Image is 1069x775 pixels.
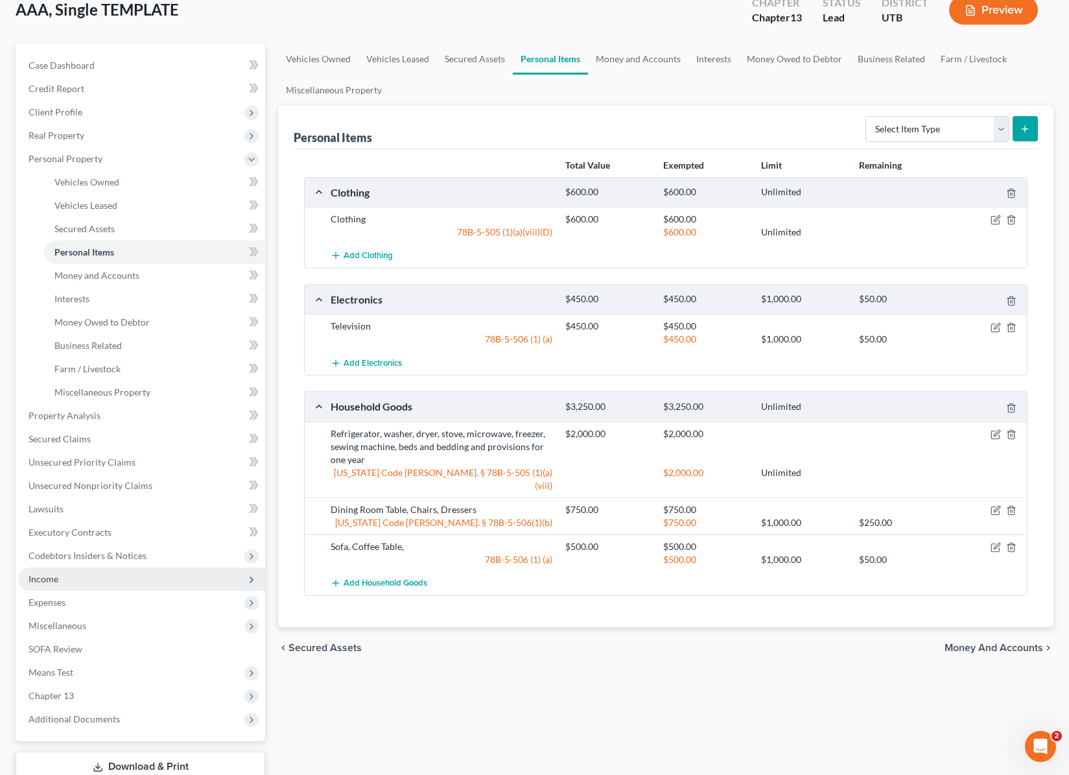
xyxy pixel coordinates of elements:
[663,160,704,171] strong: Exempted
[278,643,288,653] i: chevron_left
[29,713,120,724] span: Additional Documents
[324,466,559,492] div: [US_STATE] Code [PERSON_NAME]. § 78B-5-505 (1)(a)(viii)
[44,357,265,381] a: Farm / Livestock
[324,292,559,306] div: Electronics
[852,293,950,305] div: $50.00
[324,427,559,466] div: Refrigerator, washer, dryer, stove, microwave, freezer, sewing machine, beds and bedding and prov...
[559,186,657,198] div: $600.00
[29,550,147,561] span: Codebtors Insiders & Notices
[294,130,372,145] div: Personal Items
[54,223,115,234] span: Secured Assets
[852,553,950,566] div: $50.00
[18,638,265,661] a: SOFA Review
[29,667,73,678] span: Means Test
[44,311,265,334] a: Money Owed to Debtor
[29,503,64,514] span: Lawsuits
[29,83,84,94] span: Credit Report
[324,226,559,239] div: 78B-5-505 (1)(a)(viii)(D)
[1051,731,1062,741] span: 2
[29,690,74,701] span: Chapter 13
[852,333,950,346] div: $50.00
[761,160,782,171] strong: Limit
[18,404,265,427] a: Property Analysis
[882,10,928,25] div: UTB
[755,226,852,239] div: Unlimited
[559,503,657,516] div: $750.00
[54,363,121,374] span: Farm / Livestock
[54,340,122,351] span: Business Related
[44,171,265,194] a: Vehicles Owned
[29,527,112,538] span: Executory Contracts
[324,553,559,566] div: 78B-5-506 (1) (a)
[324,503,559,516] div: Dining Room Table, Chairs, Dressers
[324,540,559,553] div: Sofa, Coffee Table,
[331,351,402,375] button: Add Electronics
[755,186,852,198] div: Unlimited
[18,474,265,497] a: Unsecured Nonpriority Claims
[559,401,657,413] div: $3,250.00
[657,516,755,529] div: $750.00
[331,571,427,595] button: Add Household Goods
[18,427,265,451] a: Secured Claims
[29,433,91,444] span: Secured Claims
[324,516,559,529] div: [US_STATE] Code [PERSON_NAME]. § 78B-5-506(1)(b)
[559,427,657,440] div: $2,000.00
[755,516,852,529] div: $1,000.00
[437,43,513,75] a: Secured Assets
[657,401,755,413] div: $3,250.00
[29,410,100,421] span: Property Analysis
[29,643,82,654] span: SOFA Review
[278,75,390,106] a: Miscellaneous Property
[823,10,861,25] div: Lead
[657,333,755,346] div: $450.00
[29,106,82,117] span: Client Profile
[29,153,102,164] span: Personal Property
[752,10,802,25] div: Chapter
[755,466,852,479] div: Unlimited
[18,497,265,521] a: Lawsuits
[18,451,265,474] a: Unsecured Priority Claims
[1025,731,1056,762] iframe: Intercom live chat
[859,160,902,171] strong: Remaining
[657,540,755,553] div: $500.00
[513,43,588,75] a: Personal Items
[657,293,755,305] div: $450.00
[755,333,852,346] div: $1,000.00
[288,643,362,653] span: Secured Assets
[44,264,265,287] a: Money and Accounts
[18,54,265,77] a: Case Dashboard
[559,320,657,333] div: $450.00
[850,43,933,75] a: Business Related
[657,427,755,440] div: $2,000.00
[54,387,150,398] span: Miscellaneous Property
[852,516,950,529] div: $250.00
[933,43,1015,75] a: Farm / Livestock
[44,241,265,264] a: Personal Items
[54,200,117,211] span: Vehicles Leased
[657,226,755,239] div: $600.00
[657,213,755,226] div: $600.00
[44,217,265,241] a: Secured Assets
[44,287,265,311] a: Interests
[657,553,755,566] div: $500.00
[324,213,559,226] div: Clothing
[54,316,150,328] span: Money Owed to Debtor
[559,540,657,553] div: $500.00
[344,578,427,588] span: Add Household Goods
[755,293,852,305] div: $1,000.00
[945,643,1053,653] button: Money and Accounts chevron_right
[755,401,852,413] div: Unlimited
[278,43,358,75] a: Vehicles Owned
[44,194,265,217] a: Vehicles Leased
[657,320,755,333] div: $450.00
[588,43,688,75] a: Money and Accounts
[29,480,152,491] span: Unsecured Nonpriority Claims
[790,11,802,23] span: 13
[29,620,86,631] span: Miscellaneous
[657,466,755,479] div: $2,000.00
[755,553,852,566] div: $1,000.00
[324,333,559,346] div: 78B-5-506 (1) (a)
[54,176,119,187] span: Vehicles Owned
[324,185,559,199] div: Clothing
[18,521,265,544] a: Executory Contracts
